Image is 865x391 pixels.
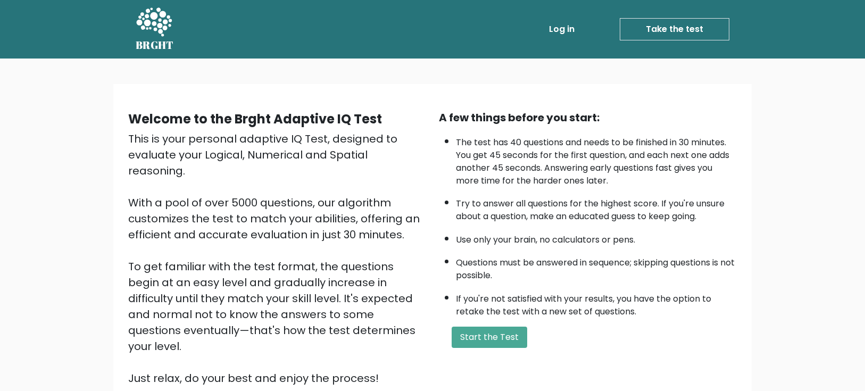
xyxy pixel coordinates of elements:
[456,192,737,223] li: Try to answer all questions for the highest score. If you're unsure about a question, make an edu...
[136,4,174,54] a: BRGHT
[128,131,426,386] div: This is your personal adaptive IQ Test, designed to evaluate your Logical, Numerical and Spatial ...
[439,110,737,126] div: A few things before you start:
[456,131,737,187] li: The test has 40 questions and needs to be finished in 30 minutes. You get 45 seconds for the firs...
[456,287,737,318] li: If you're not satisfied with your results, you have the option to retake the test with a new set ...
[545,19,579,40] a: Log in
[136,39,174,52] h5: BRGHT
[456,228,737,246] li: Use only your brain, no calculators or pens.
[620,18,729,40] a: Take the test
[128,110,382,128] b: Welcome to the Brght Adaptive IQ Test
[456,251,737,282] li: Questions must be answered in sequence; skipping questions is not possible.
[452,327,527,348] button: Start the Test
